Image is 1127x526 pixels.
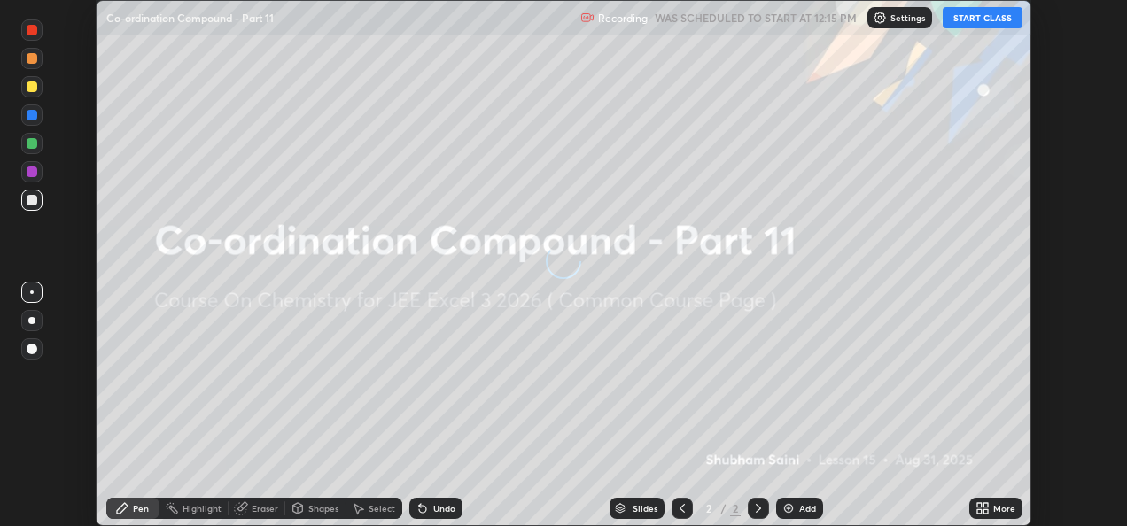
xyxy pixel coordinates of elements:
p: Co-ordination Compound - Part 11 [106,11,274,25]
img: class-settings-icons [873,11,887,25]
img: recording.375f2c34.svg [580,11,595,25]
div: Select [369,504,395,513]
button: START CLASS [943,7,1022,28]
div: Eraser [252,504,278,513]
div: Shapes [308,504,338,513]
p: Recording [598,12,648,25]
div: 2 [700,503,718,514]
div: Undo [433,504,455,513]
img: add-slide-button [781,501,796,515]
div: Slides [633,504,657,513]
div: Pen [133,504,149,513]
h5: WAS SCHEDULED TO START AT 12:15 PM [655,10,857,26]
div: More [993,504,1015,513]
div: 2 [730,500,741,516]
p: Settings [890,13,925,22]
div: Highlight [183,504,222,513]
div: Add [799,504,816,513]
div: / [721,503,727,514]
